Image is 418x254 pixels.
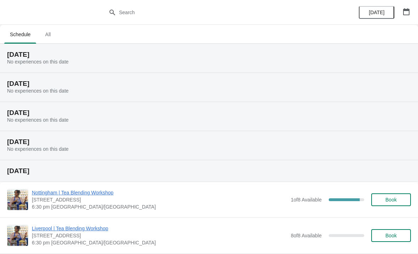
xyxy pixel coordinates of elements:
[39,28,57,41] span: All
[7,146,69,152] span: No experiences on this date
[32,196,287,203] span: [STREET_ADDRESS]
[385,233,397,238] span: Book
[371,229,411,242] button: Book
[7,80,411,87] h2: [DATE]
[291,233,322,238] span: 8 of 8 Available
[371,193,411,206] button: Book
[32,225,287,232] span: Liverpool | Tea Blending Workshop
[7,88,69,94] span: No experiences on this date
[7,225,28,246] img: Liverpool | Tea Blending Workshop | 106 Bold St, Liverpool , L1 4EZ | 6:30 pm Europe/London
[7,109,411,116] h2: [DATE]
[369,10,384,15] span: [DATE]
[32,189,287,196] span: Nottingham | Tea Blending Workshop
[291,197,322,203] span: 1 of 8 Available
[32,203,287,210] span: 6:30 pm [GEOGRAPHIC_DATA]/[GEOGRAPHIC_DATA]
[7,51,411,58] h2: [DATE]
[32,232,287,239] span: [STREET_ADDRESS]
[359,6,394,19] button: [DATE]
[4,28,36,41] span: Schedule
[385,197,397,203] span: Book
[7,189,28,210] img: Nottingham | Tea Blending Workshop | 24 Bridlesmith Gate, Nottingham NG1 2GQ, UK | 6:30 pm Europe...
[7,167,411,175] h2: [DATE]
[7,138,411,145] h2: [DATE]
[7,117,69,123] span: No experiences on this date
[32,239,287,246] span: 6:30 pm [GEOGRAPHIC_DATA]/[GEOGRAPHIC_DATA]
[119,6,313,19] input: Search
[7,59,69,65] span: No experiences on this date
